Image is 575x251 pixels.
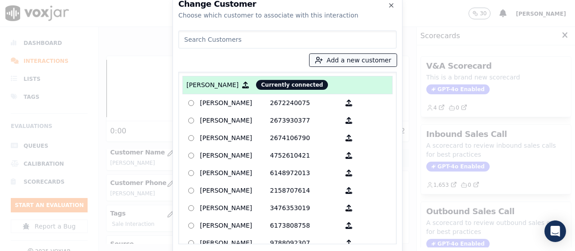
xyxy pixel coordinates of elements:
p: [PERSON_NAME] [200,166,270,180]
p: 4752610421 [270,149,340,163]
input: [PERSON_NAME] 2672240075 [188,100,194,106]
input: [PERSON_NAME] 2673930377 [188,118,194,123]
button: [PERSON_NAME] 2674106790 [340,131,358,145]
input: [PERSON_NAME] 2674106790 [188,135,194,141]
p: [PERSON_NAME] [200,114,270,128]
p: [PERSON_NAME] [200,96,270,110]
p: 9788092307 [270,236,340,250]
p: 2673930377 [270,114,340,128]
button: [PERSON_NAME] 6173808758 [340,219,358,233]
input: [PERSON_NAME] 3476353019 [188,205,194,211]
p: [PERSON_NAME] [200,236,270,250]
input: [PERSON_NAME] 9788092307 [188,240,194,246]
button: [PERSON_NAME] 2672240075 [340,96,358,110]
button: [PERSON_NAME] 2158707614 [340,184,358,198]
p: [PERSON_NAME] [200,184,270,198]
button: [PERSON_NAME] 2673930377 [340,114,358,128]
button: [PERSON_NAME] 6148972013 [340,166,358,180]
p: [PERSON_NAME] [200,201,270,215]
input: [PERSON_NAME] 6173808758 [188,223,194,229]
input: [PERSON_NAME] 6148972013 [188,170,194,176]
p: 2158707614 [270,184,340,198]
input: Search Customers [178,31,397,48]
p: [PERSON_NAME] [186,80,239,89]
p: 6148972013 [270,166,340,180]
p: 6173808758 [270,219,340,233]
button: [PERSON_NAME] 3476353019 [340,201,358,215]
p: 2674106790 [270,131,340,145]
button: [PERSON_NAME] 4752610421 [340,149,358,163]
span: Currently connected [256,80,328,90]
p: [PERSON_NAME] [200,149,270,163]
p: [PERSON_NAME] [200,131,270,145]
button: Add a new customer [310,54,397,66]
div: Open Intercom Messenger [544,220,566,242]
div: Choose which customer to associate with this interaction [178,11,397,20]
input: [PERSON_NAME] 4752610421 [188,153,194,159]
p: 3476353019 [270,201,340,215]
p: 2672240075 [270,96,340,110]
button: [PERSON_NAME] 9788092307 [340,236,358,250]
p: [PERSON_NAME] [200,219,270,233]
input: [PERSON_NAME] 2158707614 [188,188,194,194]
